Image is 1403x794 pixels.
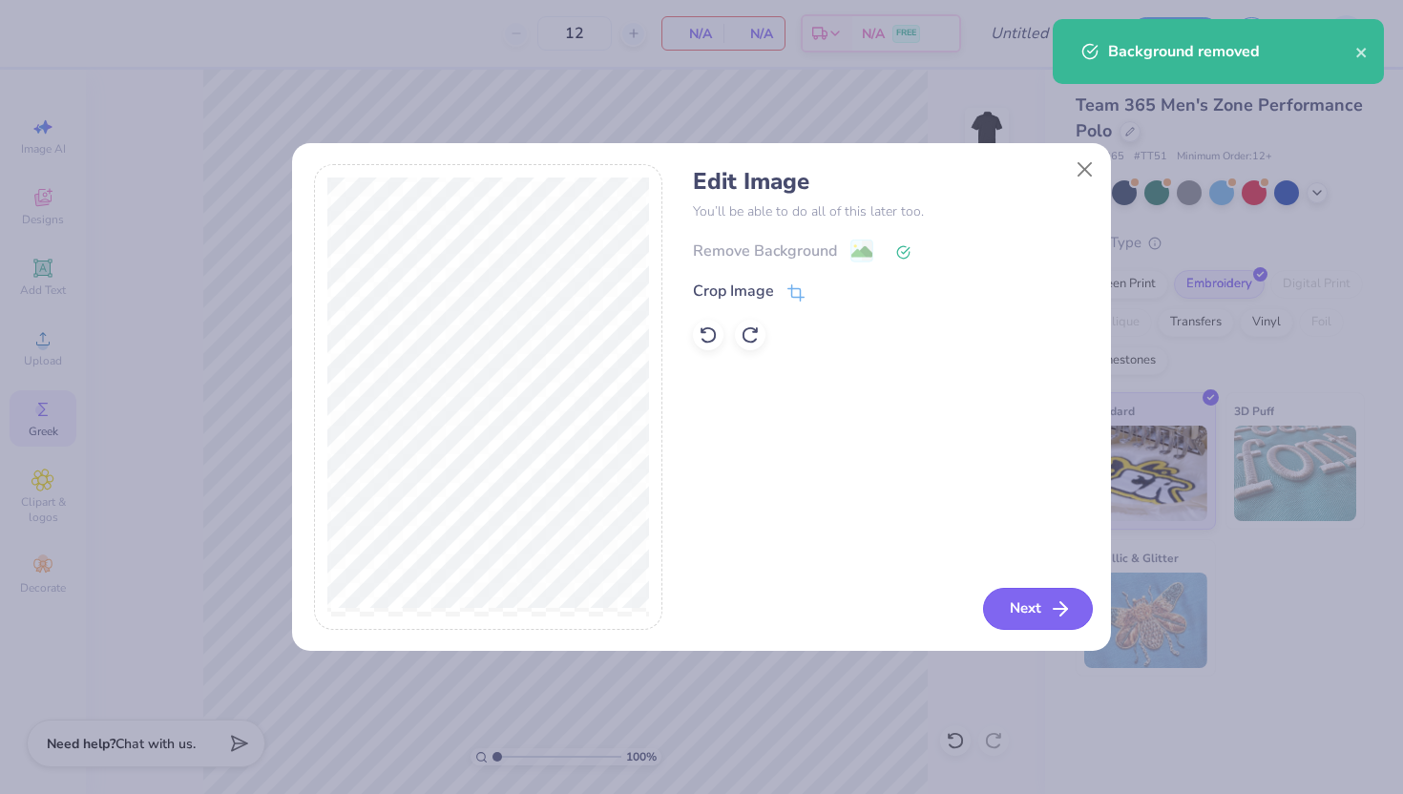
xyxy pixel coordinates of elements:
[693,280,774,303] div: Crop Image
[1355,40,1369,63] button: close
[983,588,1093,630] button: Next
[693,201,1089,221] p: You’ll be able to do all of this later too.
[693,168,1089,196] h4: Edit Image
[1108,40,1355,63] div: Background removed
[1067,151,1103,187] button: Close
